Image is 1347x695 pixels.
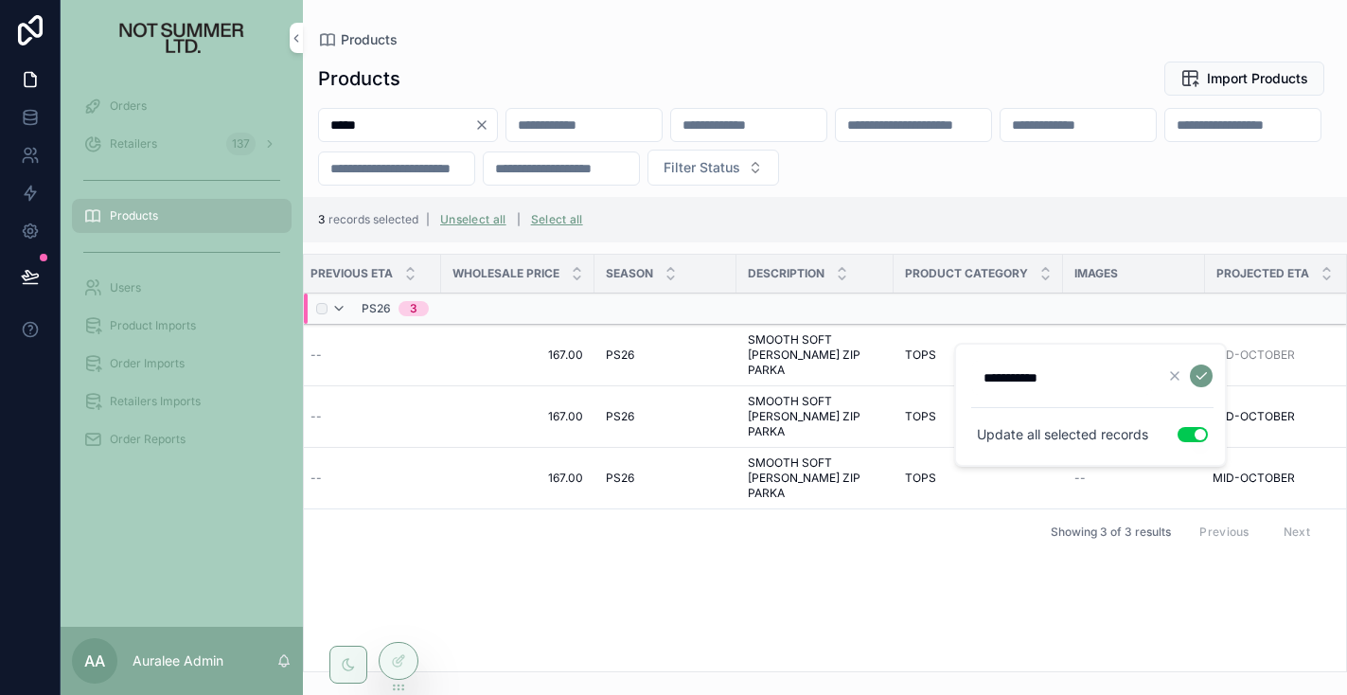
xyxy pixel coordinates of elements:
span: Projected ETA [1216,266,1309,281]
span: records selected [328,212,418,226]
a: Products [72,199,292,233]
span: 167.00 [452,471,583,486]
span: 167.00 [452,409,583,424]
span: -- [310,347,322,363]
span: MID-OCTOBER [1213,471,1295,486]
span: Order Reports [110,432,186,447]
a: Order Reports [72,422,292,456]
span: | [426,212,430,226]
a: Users [72,271,292,305]
span: SMOOTH SOFT [PERSON_NAME] ZIP PARKA [748,455,882,501]
span: PS26 [362,301,391,316]
button: Select all [524,205,590,235]
span: Users [110,280,141,295]
a: Product Imports [72,309,292,343]
button: Import Products [1164,62,1324,96]
span: 167.00 [452,347,583,363]
span: Products [110,208,158,223]
span: MID-OCTOBER [1213,347,1295,363]
label: Update all selected records [977,425,1148,444]
p: Auralee Admin [133,651,223,670]
span: -- [310,409,322,424]
div: 137 [226,133,256,155]
div: scrollable content [61,76,303,481]
span: TOPS [905,471,936,486]
a: Retailers Imports [72,384,292,419]
span: Order Imports [110,356,185,371]
span: Filter Status [664,158,740,177]
span: PS26 [606,409,634,424]
h1: Products [318,65,400,92]
span: Orders [110,98,147,114]
span: Retailers Imports [110,394,201,409]
span: -- [1074,471,1086,486]
span: Products [341,30,398,49]
span: MID-OCTOBER [1213,409,1295,424]
span: Previous ETA [310,266,393,281]
a: Orders [72,89,292,123]
img: App logo [87,23,277,53]
span: TOPS [905,347,936,363]
span: Wholesale Price [452,266,559,281]
button: Select Button [647,150,779,186]
span: SMOOTH SOFT [PERSON_NAME] ZIP PARKA [748,332,882,378]
span: Description [748,266,824,281]
span: PS26 [606,347,634,363]
span: -- [310,471,322,486]
span: Retailers [110,136,157,151]
a: Order Imports [72,347,292,381]
div: 3 [410,301,417,316]
span: Showing 3 of 3 results [1051,525,1171,540]
span: Season [606,266,653,281]
a: Products [318,30,398,49]
a: Retailers137 [72,127,292,161]
span: | [517,212,521,226]
button: Unselect all [434,205,513,235]
span: AA [84,650,105,672]
span: 3 [318,212,325,226]
span: PS26 [606,471,634,486]
span: Images [1074,266,1118,281]
span: Product Imports [110,318,196,333]
span: Product Category [905,266,1028,281]
span: Import Products [1207,69,1308,88]
button: Clear [474,117,497,133]
span: TOPS [905,409,936,424]
span: SMOOTH SOFT [PERSON_NAME] ZIP PARKA [748,394,882,439]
